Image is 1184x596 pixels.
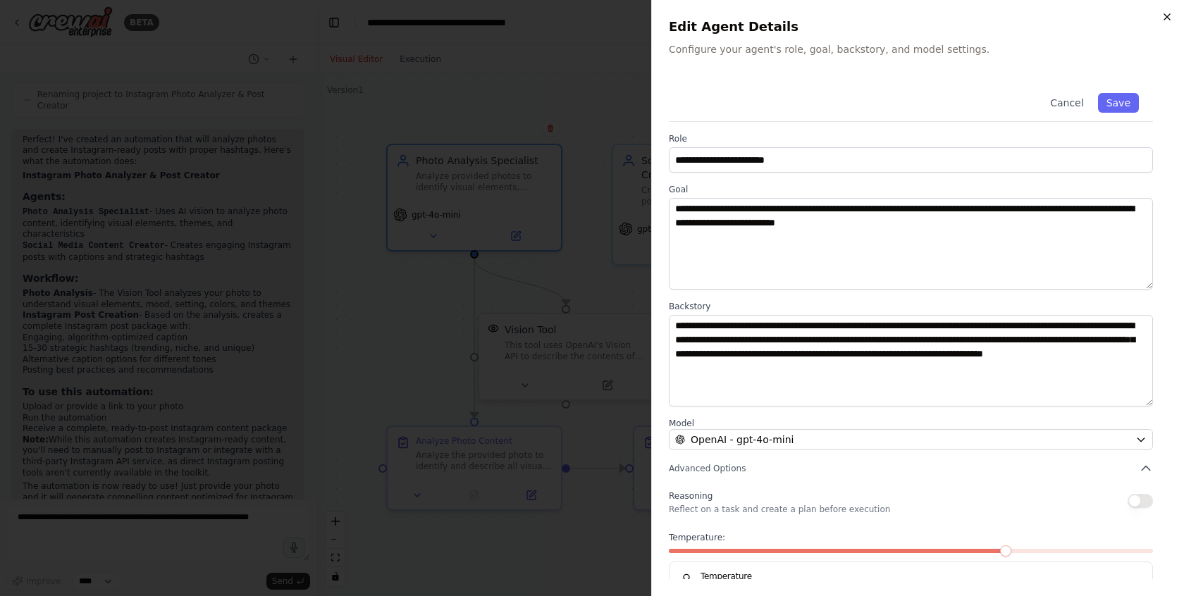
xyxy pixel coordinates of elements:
label: Backstory [669,301,1153,312]
p: Configure your agent's role, goal, backstory, and model settings. [669,42,1167,56]
label: Model [669,418,1153,429]
p: Reflect on a task and create a plan before execution [669,504,890,515]
span: Temperature: [669,532,725,543]
button: Advanced Options [669,461,1153,476]
button: Save [1098,93,1139,113]
button: Cancel [1042,93,1092,113]
h2: Edit Agent Details [669,17,1167,37]
span: Advanced Options [669,463,746,474]
label: Goal [669,184,1153,195]
label: Role [669,133,1153,144]
span: Reasoning [669,491,713,501]
button: OpenAI - gpt-4o-mini [669,429,1153,450]
span: OpenAI - gpt-4o-mini [691,433,794,447]
h5: Temperature [681,571,1141,582]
